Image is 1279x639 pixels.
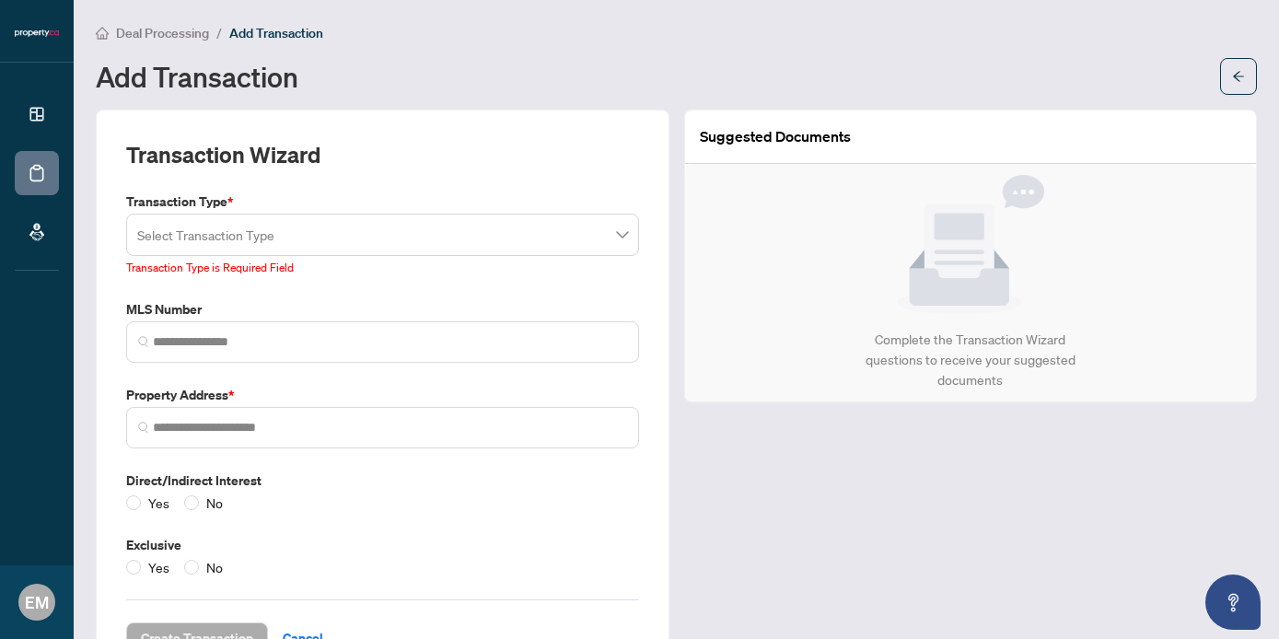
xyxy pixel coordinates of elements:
span: Yes [141,493,177,513]
li: / [216,22,222,43]
span: Yes [141,557,177,577]
div: Complete the Transaction Wizard questions to receive your suggested documents [845,330,1095,390]
span: Deal Processing [116,25,209,41]
span: Add Transaction [229,25,323,41]
img: search_icon [138,422,149,433]
img: search_icon [138,336,149,347]
span: No [199,557,230,577]
button: Open asap [1205,575,1261,630]
img: Null State Icon [897,175,1044,315]
label: Direct/Indirect Interest [126,471,639,491]
img: logo [15,28,59,39]
span: home [96,27,109,40]
label: Property Address [126,385,639,405]
label: MLS Number [126,299,639,319]
article: Suggested Documents [700,125,851,148]
label: Exclusive [126,535,639,555]
span: No [199,493,230,513]
h1: Add Transaction [96,62,298,91]
span: EM [25,589,49,615]
label: Transaction Type [126,192,639,212]
h2: Transaction Wizard [126,140,320,169]
span: arrow-left [1232,70,1245,83]
span: Transaction Type is Required Field [126,261,294,274]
